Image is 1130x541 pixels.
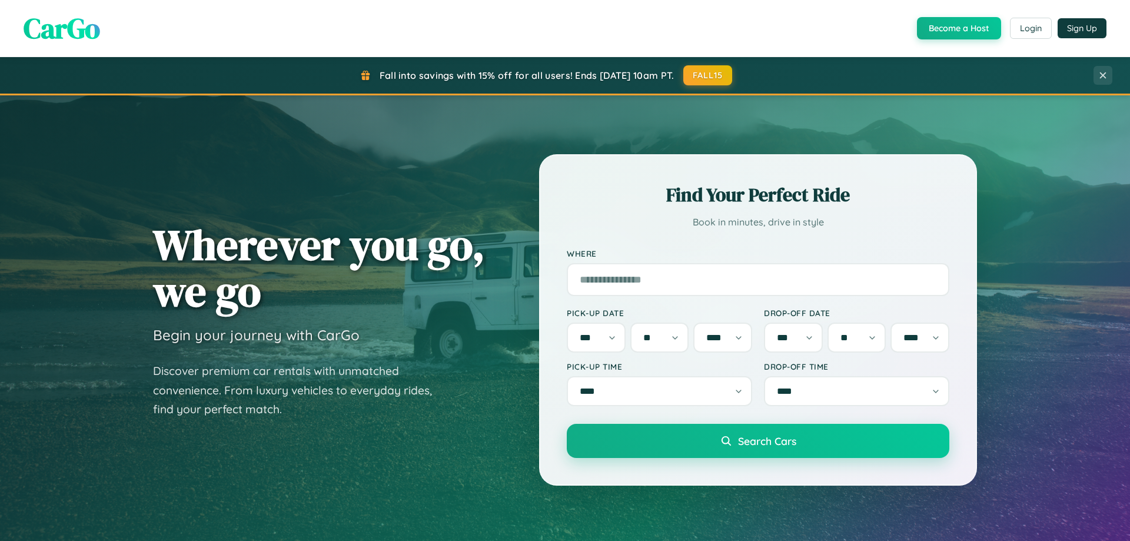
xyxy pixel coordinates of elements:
button: FALL15 [683,65,733,85]
label: Drop-off Time [764,361,949,371]
p: Book in minutes, drive in style [567,214,949,231]
span: CarGo [24,9,100,48]
h1: Wherever you go, we go [153,221,485,314]
label: Drop-off Date [764,308,949,318]
label: Pick-up Time [567,361,752,371]
h3: Begin your journey with CarGo [153,326,360,344]
button: Search Cars [567,424,949,458]
p: Discover premium car rentals with unmatched convenience. From luxury vehicles to everyday rides, ... [153,361,447,419]
label: Where [567,248,949,258]
button: Login [1010,18,1052,39]
h2: Find Your Perfect Ride [567,182,949,208]
span: Search Cars [738,434,796,447]
button: Become a Host [917,17,1001,39]
label: Pick-up Date [567,308,752,318]
button: Sign Up [1058,18,1106,38]
span: Fall into savings with 15% off for all users! Ends [DATE] 10am PT. [380,69,674,81]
